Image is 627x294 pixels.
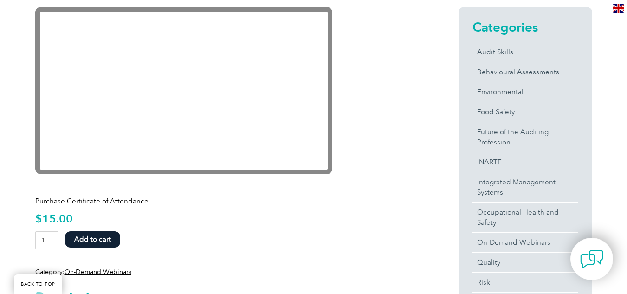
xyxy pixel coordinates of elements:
[35,231,59,249] input: Product quantity
[472,273,578,292] a: Risk
[14,274,62,294] a: BACK TO TOP
[472,20,578,34] h2: Categories
[472,172,578,202] a: Integrated Management Systems
[472,253,578,272] a: Quality
[472,233,578,252] a: On-Demand Webinars
[580,248,603,271] img: contact-chat.png
[613,4,624,13] img: en
[472,203,578,232] a: Occupational Health and Safety
[35,7,332,174] iframe: YouTube video player
[65,231,120,248] button: Add to cart
[35,268,131,276] span: Category:
[472,62,578,82] a: Behavioural Assessments
[472,122,578,152] a: Future of the Auditing Profession
[35,212,73,225] bdi: 15.00
[35,196,425,206] p: Purchase Certificate of Attendance
[472,102,578,122] a: Food Safety
[472,42,578,62] a: Audit Skills
[65,268,131,276] a: On-Demand Webinars
[472,82,578,102] a: Environmental
[472,152,578,172] a: iNARTE
[35,212,42,225] span: $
